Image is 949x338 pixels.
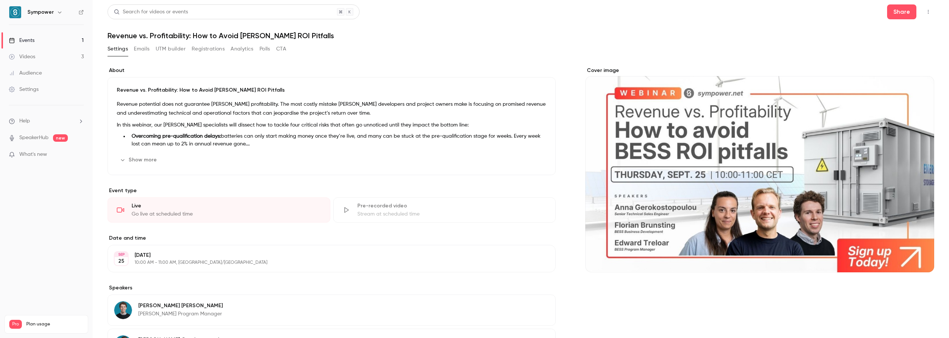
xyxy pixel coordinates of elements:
div: Search for videos or events [114,8,188,16]
div: Audience [9,69,42,77]
label: Cover image [585,67,934,74]
span: What's new [19,151,47,158]
p: Revenue potential does not guarantee [PERSON_NAME] profitability. The most costly mistake [PERSON... [117,100,546,118]
button: Settings [108,43,128,55]
button: UTM builder [156,43,186,55]
div: Live [132,202,321,210]
div: Events [9,37,34,44]
p: [DATE] [135,252,516,259]
button: CTA [276,43,286,55]
div: Settings [9,86,39,93]
li: batteries can only start making money once they’re live, and many can be stuck at the pre-qualifi... [129,132,546,148]
button: Registrations [192,43,225,55]
label: About [108,67,556,74]
iframe: Noticeable Trigger [75,151,84,158]
h6: Sympower [27,9,54,16]
button: Polls [259,43,270,55]
p: [PERSON_NAME] Program Manager [138,310,223,318]
div: Pre-recorded video [357,202,547,210]
div: Edward Treloar[PERSON_NAME] [PERSON_NAME][PERSON_NAME] Program Manager [108,295,556,326]
img: Edward Treloar [114,301,132,319]
span: Pro [9,320,22,329]
span: Plan usage [26,321,83,327]
div: Pre-recorded videoStream at scheduled time [333,197,556,223]
p: Event type [108,187,556,194]
div: SEP [115,252,128,257]
button: Show more [117,154,161,166]
p: [PERSON_NAME] [PERSON_NAME] [138,302,223,309]
strong: Overcoming pre-qualification delays: [132,134,221,139]
li: help-dropdown-opener [9,117,84,125]
p: 10:00 AM - 11:00 AM, [GEOGRAPHIC_DATA]/[GEOGRAPHIC_DATA] [135,260,516,266]
img: Sympower [9,6,21,18]
span: Help [19,117,30,125]
div: Go live at scheduled time [132,210,321,218]
div: Stream at scheduled time [357,210,547,218]
p: In this webinar, our [PERSON_NAME] specialists will dissect how to tackle four critical risks tha... [117,121,546,129]
button: Analytics [231,43,254,55]
label: Date and time [108,234,556,242]
div: LiveGo live at scheduled time [108,197,330,223]
section: Cover image [585,67,934,272]
button: Share [887,4,916,19]
button: Emails [134,43,149,55]
label: Speakers [108,284,556,292]
div: Videos [9,53,35,60]
span: new [53,134,68,142]
h1: Revenue vs. Profitability: How to Avoid [PERSON_NAME] ROI Pitfalls [108,31,934,40]
p: 25 [118,257,124,265]
p: Revenue vs. Profitability: How to Avoid [PERSON_NAME] ROI Pitfalls [117,86,546,94]
a: SpeakerHub [19,134,49,142]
